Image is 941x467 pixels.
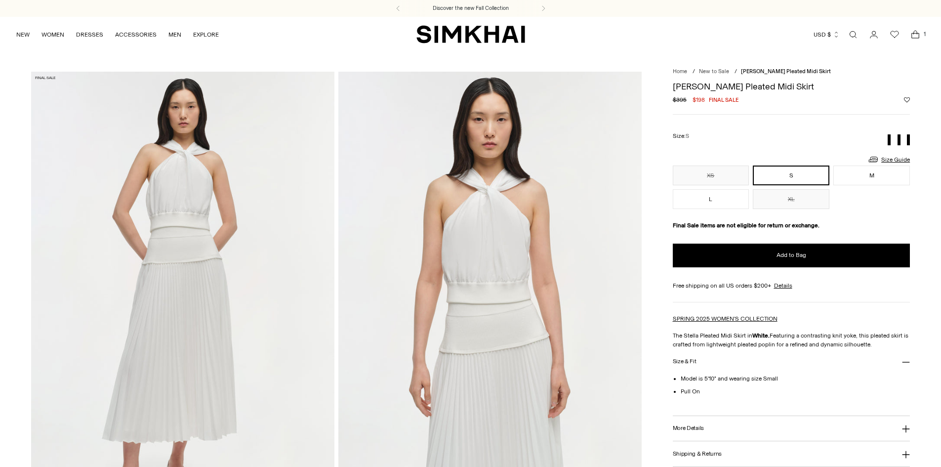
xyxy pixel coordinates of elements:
[843,25,863,44] a: Open search modal
[673,95,687,104] s: $395
[741,68,831,75] span: [PERSON_NAME] Pleated Midi Skirt
[833,166,910,185] button: M
[416,25,525,44] a: SIMKHAI
[673,166,749,185] button: XS
[115,24,157,45] a: ACCESSORIES
[673,451,722,457] h3: Shipping & Returns
[673,358,696,365] h3: Size & Fit
[673,222,819,229] strong: Final Sale items are not eligible for return or exchange.
[867,153,910,166] a: Size Guide
[681,387,910,396] li: Pull On
[41,24,64,45] a: WOMEN
[673,315,777,322] a: SPRING 2025 WOMEN'S COLLECTION
[905,25,925,44] a: Open cart modal
[168,24,181,45] a: MEN
[693,68,695,76] div: /
[686,133,689,139] span: S
[673,189,749,209] button: L
[777,251,806,259] span: Add to Bag
[193,24,219,45] a: EXPLORE
[16,24,30,45] a: NEW
[433,4,509,12] a: Discover the new Fall Collection
[774,281,792,290] a: Details
[673,131,689,141] label: Size:
[864,25,884,44] a: Go to the account page
[673,441,910,467] button: Shipping & Returns
[681,374,910,383] li: Model is 5'10" and wearing size Small
[814,24,840,45] button: USD $
[920,30,929,39] span: 1
[673,331,910,349] p: The Stella Pleated Midi Skirt in Featuring a contrasting knit yoke, this pleated skirt is crafted...
[693,95,705,104] span: $198
[673,68,687,75] a: Home
[673,425,704,431] h3: More Details
[673,244,910,267] button: Add to Bag
[904,97,910,103] button: Add to Wishlist
[76,24,103,45] a: DRESSES
[673,416,910,441] button: More Details
[735,68,737,76] div: /
[752,332,770,339] strong: White.
[753,189,829,209] button: XL
[673,68,910,76] nav: breadcrumbs
[885,25,904,44] a: Wishlist
[699,68,729,75] a: New to Sale
[753,166,829,185] button: S
[673,281,910,290] div: Free shipping on all US orders $200+
[673,349,910,374] button: Size & Fit
[673,82,910,91] h1: [PERSON_NAME] Pleated Midi Skirt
